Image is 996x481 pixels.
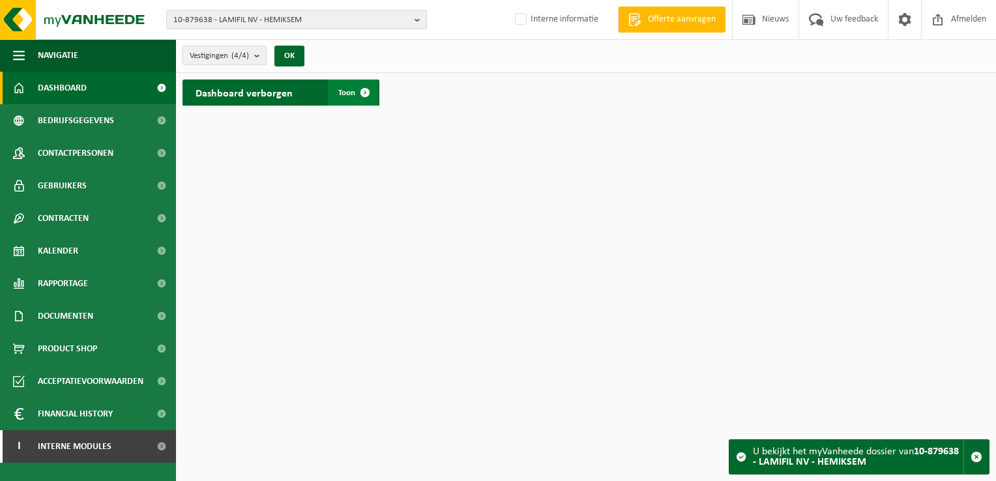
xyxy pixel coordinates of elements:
h2: Dashboard verborgen [183,80,306,105]
a: Toon [328,80,378,106]
span: Contracten [38,202,89,235]
button: Vestigingen(4/4) [183,46,267,65]
div: U bekijkt het myVanheede dossier van [753,440,963,474]
span: Gebruikers [38,169,87,202]
strong: 10-879638 - LAMIFIL NV - HEMIKSEM [753,446,959,467]
a: Offerte aanvragen [618,7,725,33]
span: 10-879638 - LAMIFIL NV - HEMIKSEM [173,10,409,30]
label: Interne informatie [512,10,598,29]
span: Contactpersonen [38,137,113,169]
span: Rapportage [38,267,88,300]
count: (4/4) [231,51,249,60]
span: Product Shop [38,332,97,365]
span: Bedrijfsgegevens [38,104,114,137]
button: OK [274,46,304,66]
span: Vestigingen [190,46,249,66]
span: Interne modules [38,430,111,463]
span: Kalender [38,235,78,267]
span: Toon [338,89,355,97]
span: Offerte aanvragen [645,13,719,26]
span: Financial History [38,398,113,430]
span: Dashboard [38,72,87,104]
span: Navigatie [38,39,78,72]
span: Documenten [38,300,93,332]
button: 10-879638 - LAMIFIL NV - HEMIKSEM [166,10,427,29]
span: I [13,430,25,463]
span: Acceptatievoorwaarden [38,365,143,398]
